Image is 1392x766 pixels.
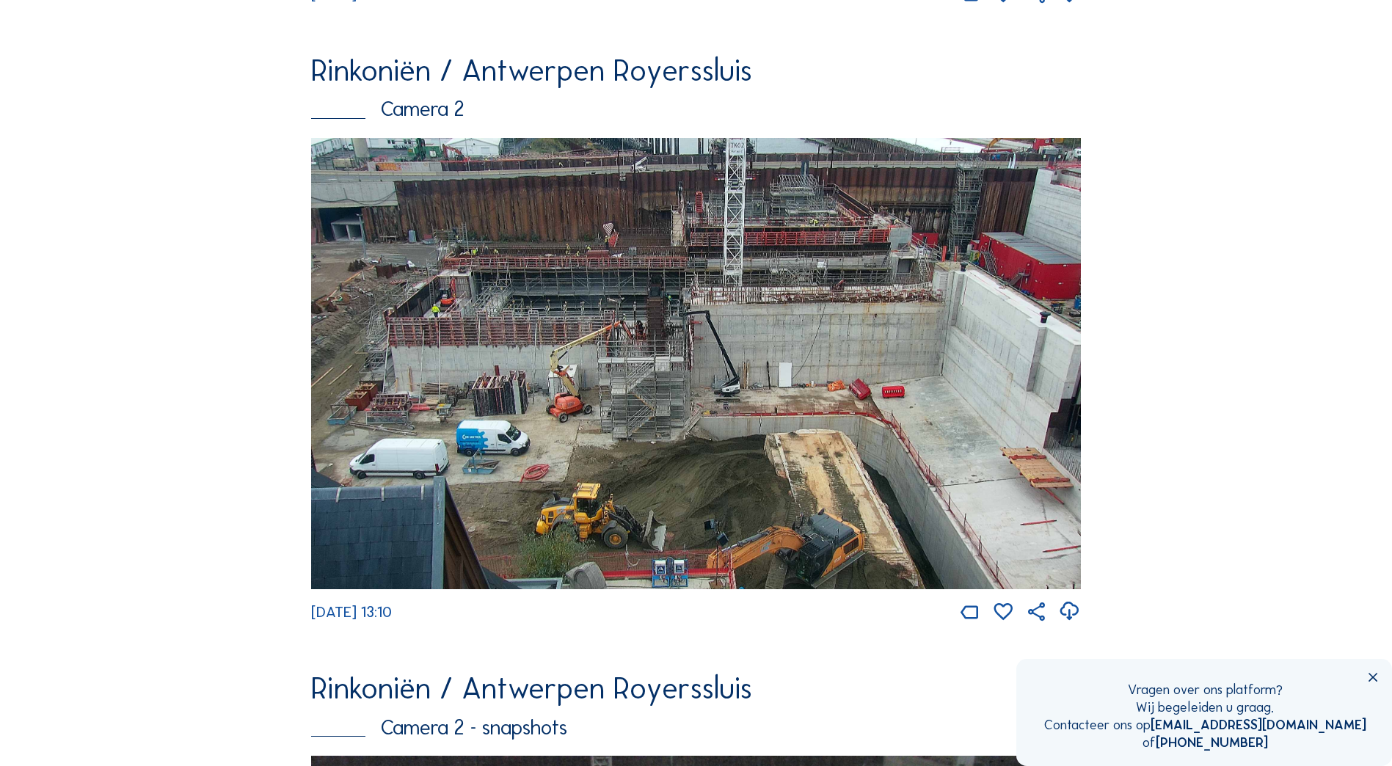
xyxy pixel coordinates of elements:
div: Wij begeleiden u graag. [1044,699,1366,717]
div: Camera 2 [311,99,1081,120]
a: [PHONE_NUMBER] [1156,734,1268,751]
div: Contacteer ons op [1044,717,1366,734]
div: Rinkoniën / Antwerpen Royerssluis [311,674,1081,704]
div: Camera 2 - snapshots [311,718,1081,739]
img: Image [311,138,1081,589]
div: Vragen over ons platform? [1044,682,1366,699]
div: of [1044,734,1366,752]
div: Rinkoniën / Antwerpen Royerssluis [311,56,1081,86]
a: [EMAIL_ADDRESS][DOMAIN_NAME] [1151,717,1366,733]
span: [DATE] 13:10 [311,603,392,621]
